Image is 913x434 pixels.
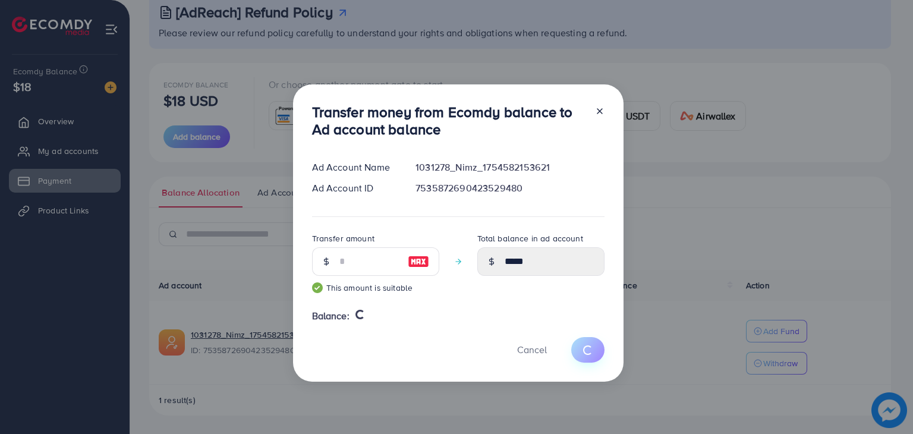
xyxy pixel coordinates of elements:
[408,254,429,269] img: image
[406,161,613,174] div: 1031278_Nimz_1754582153621
[303,181,407,195] div: Ad Account ID
[312,282,323,293] img: guide
[312,309,350,323] span: Balance:
[312,282,439,294] small: This amount is suitable
[312,232,374,244] label: Transfer amount
[303,161,407,174] div: Ad Account Name
[312,103,585,138] h3: Transfer money from Ecomdy balance to Ad account balance
[517,343,547,356] span: Cancel
[502,337,562,363] button: Cancel
[406,181,613,195] div: 7535872690423529480
[477,232,583,244] label: Total balance in ad account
